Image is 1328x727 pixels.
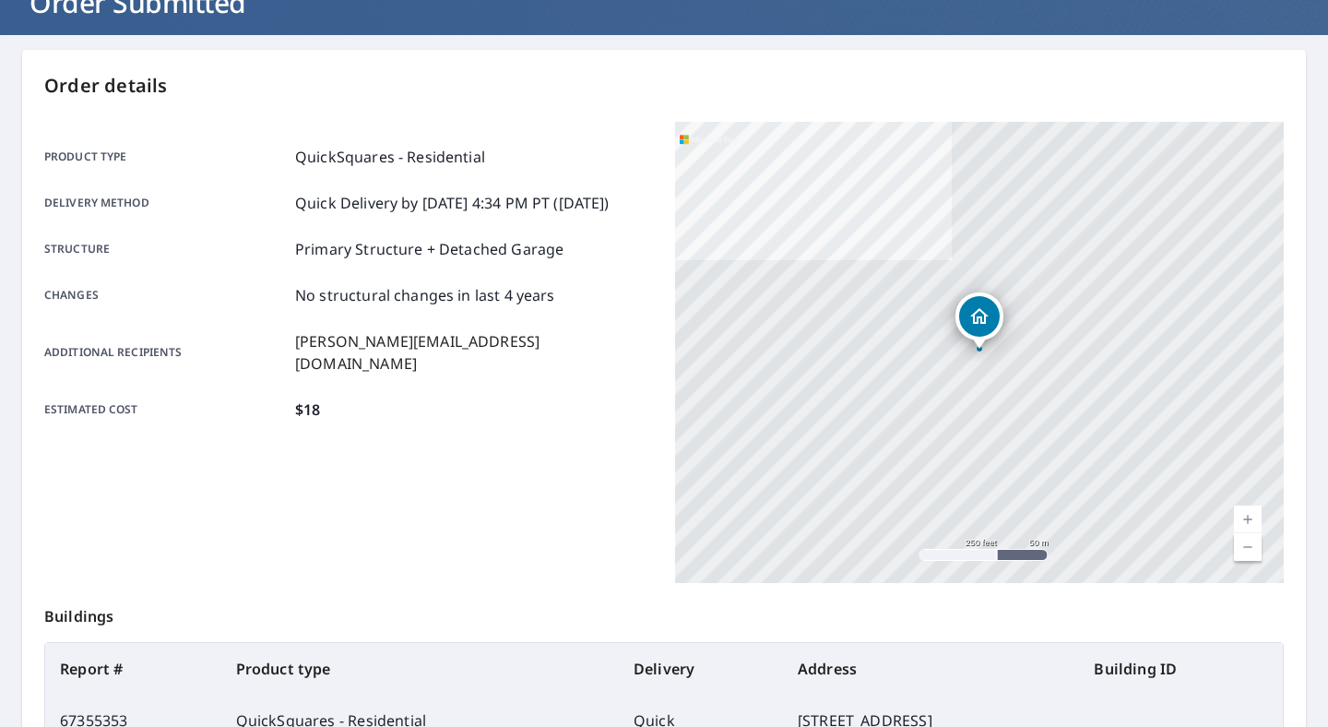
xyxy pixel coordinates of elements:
[221,643,619,695] th: Product type
[1234,506,1262,533] a: Current Level 17, Zoom In
[44,399,288,421] p: Estimated cost
[1079,643,1283,695] th: Building ID
[44,146,288,168] p: Product type
[295,146,485,168] p: QuickSquares - Residential
[44,583,1284,642] p: Buildings
[295,192,610,214] p: Quick Delivery by [DATE] 4:34 PM PT ([DATE])
[295,330,653,375] p: [PERSON_NAME][EMAIL_ADDRESS][DOMAIN_NAME]
[44,192,288,214] p: Delivery method
[295,399,320,421] p: $18
[783,643,1080,695] th: Address
[44,238,288,260] p: Structure
[295,238,563,260] p: Primary Structure + Detached Garage
[44,72,1284,100] p: Order details
[955,292,1003,350] div: Dropped pin, building 1, Residential property, 7653 Germander Ln Indianapolis, IN 46237
[619,643,783,695] th: Delivery
[1234,533,1262,561] a: Current Level 17, Zoom Out
[45,643,221,695] th: Report #
[44,284,288,306] p: Changes
[295,284,555,306] p: No structural changes in last 4 years
[44,330,288,375] p: Additional recipients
